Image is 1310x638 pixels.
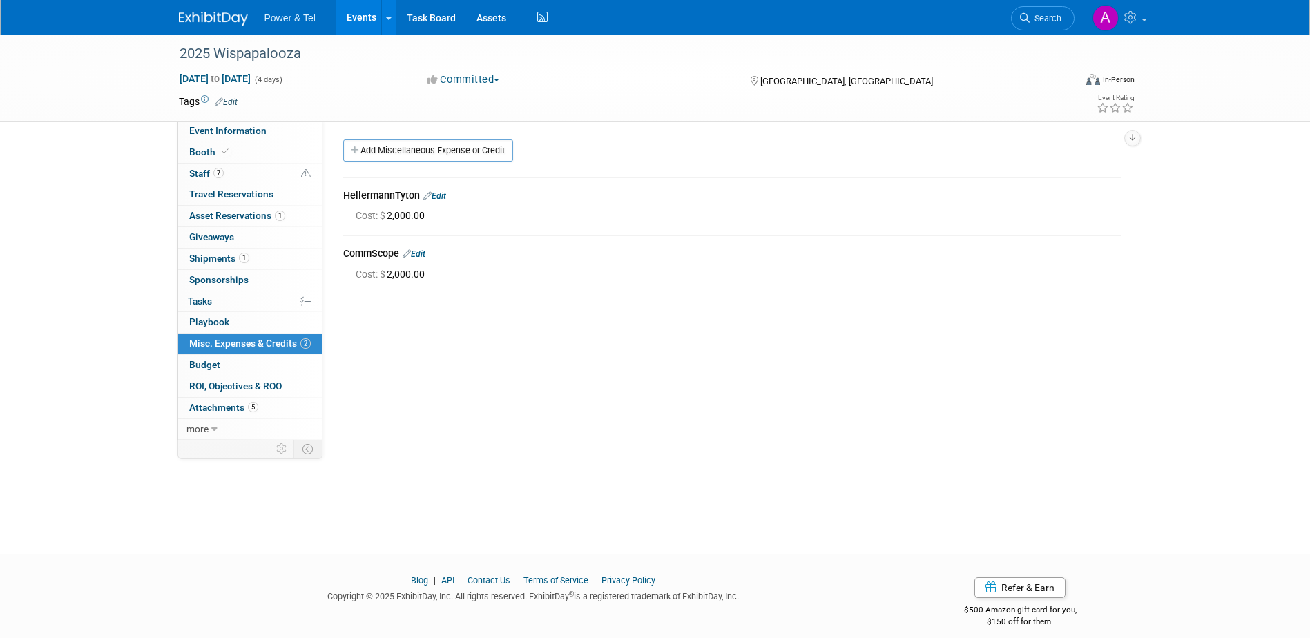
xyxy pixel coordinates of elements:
[186,423,209,434] span: more
[760,76,933,86] span: [GEOGRAPHIC_DATA], [GEOGRAPHIC_DATA]
[423,72,505,87] button: Committed
[1086,74,1100,85] img: Format-Inperson.png
[189,274,249,285] span: Sponsorships
[423,191,446,201] a: Edit
[253,75,282,84] span: (4 days)
[189,316,229,327] span: Playbook
[179,72,251,85] span: [DATE] [DATE]
[178,249,322,269] a: Shipments1
[430,575,439,586] span: |
[179,12,248,26] img: ExhibitDay
[189,125,267,136] span: Event Information
[523,575,588,586] a: Terms of Service
[456,575,465,586] span: |
[343,188,1121,205] div: HellermannTyton
[1092,5,1119,31] img: Alina Dorion
[178,227,322,248] a: Giveaways
[189,168,224,179] span: Staff
[178,355,322,376] a: Budget
[178,184,322,205] a: Travel Reservations
[356,210,387,221] span: Cost: $
[1097,95,1134,101] div: Event Rating
[189,146,231,157] span: Booth
[189,359,220,370] span: Budget
[178,270,322,291] a: Sponsorships
[189,253,249,264] span: Shipments
[178,376,322,397] a: ROI, Objectives & ROO
[343,139,513,162] a: Add Miscellaneous Expense or Credit
[411,575,428,586] a: Blog
[178,164,322,184] a: Staff7
[1011,6,1075,30] a: Search
[189,402,258,413] span: Attachments
[178,291,322,312] a: Tasks
[215,97,238,107] a: Edit
[356,210,430,221] span: 2,000.00
[175,41,1054,66] div: 2025 Wispapalooza
[356,269,430,280] span: 2,000.00
[356,269,387,280] span: Cost: $
[343,246,1121,263] div: CommScope
[189,188,273,200] span: Travel Reservations
[189,210,285,221] span: Asset Reservations
[209,73,222,84] span: to
[178,333,322,354] a: Misc. Expenses & Credits2
[178,398,322,418] a: Attachments5
[974,577,1066,598] a: Refer & Earn
[300,338,311,349] span: 2
[403,249,425,259] a: Edit
[301,168,311,180] span: Potential Scheduling Conflict -- at least one attendee is tagged in another overlapping event.
[248,402,258,412] span: 5
[441,575,454,586] a: API
[909,595,1132,627] div: $500 Amazon gift card for you,
[179,95,238,108] td: Tags
[601,575,655,586] a: Privacy Policy
[189,231,234,242] span: Giveaways
[178,206,322,226] a: Asset Reservations1
[178,419,322,440] a: more
[178,121,322,142] a: Event Information
[993,72,1135,93] div: Event Format
[188,296,212,307] span: Tasks
[909,616,1132,628] div: $150 off for them.
[178,312,322,333] a: Playbook
[222,148,229,155] i: Booth reservation complete
[468,575,510,586] a: Contact Us
[178,142,322,163] a: Booth
[512,575,521,586] span: |
[239,253,249,263] span: 1
[1030,13,1061,23] span: Search
[270,440,294,458] td: Personalize Event Tab Strip
[179,587,889,603] div: Copyright © 2025 ExhibitDay, Inc. All rights reserved. ExhibitDay is a registered trademark of Ex...
[213,168,224,178] span: 7
[569,590,574,598] sup: ®
[293,440,322,458] td: Toggle Event Tabs
[189,338,311,349] span: Misc. Expenses & Credits
[264,12,316,23] span: Power & Tel
[590,575,599,586] span: |
[1102,75,1135,85] div: In-Person
[275,211,285,221] span: 1
[189,380,282,391] span: ROI, Objectives & ROO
